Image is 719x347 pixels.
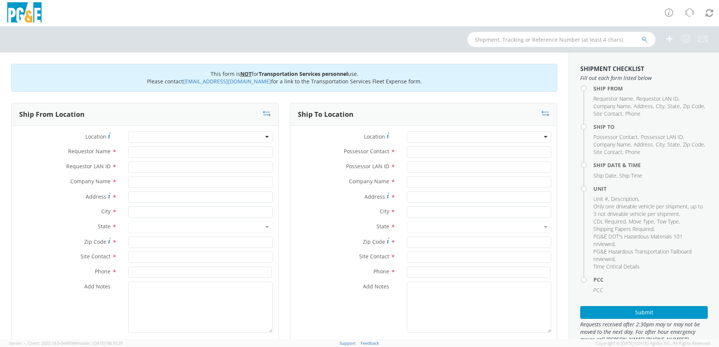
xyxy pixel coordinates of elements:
span: Site Contact [359,253,389,260]
li: , [593,141,632,148]
span: Address [634,103,653,110]
span: Phone [625,148,640,155]
li: , [634,141,654,148]
span: Location [85,133,106,140]
span: Site Contact [593,148,622,155]
span: Possessor Contact [593,133,638,140]
li: , [593,233,706,248]
span: Requestor LAN ID [66,163,111,170]
span: Copyright © [DATE]-[DATE] Agistix Inc., All Rights Reserved [596,340,710,346]
input: Shipment, Tracking or Reference Number (at least 4 chars) [467,32,655,47]
h4: PCC [593,277,708,282]
li: , [593,203,706,218]
span: Ship Time [619,172,642,179]
span: Fill out each form listed below [580,74,708,82]
span: master, [DATE] 08:10:29 [77,340,123,346]
li: , [636,95,680,103]
span: CDL Required [593,218,626,225]
span: State [98,223,111,230]
li: , [593,133,639,141]
h3: Ship From Location [19,111,85,118]
span: Company Name [70,178,111,185]
li: , [656,103,666,110]
h4: Ship From [593,86,708,91]
span: Phone [625,110,640,117]
li: , [634,103,654,110]
span: Description [611,195,638,202]
h3: Ship To Location [298,111,353,118]
li: , [593,103,632,110]
span: PG&E DOT's Hazardous Materials 101 reviewed [593,233,683,247]
span: Company Name [593,103,631,110]
img: pge-logo-06675f144f4cfa6a6814.png [6,2,43,24]
span: Address [364,193,385,200]
span: Site Contact [80,253,111,260]
span: Only one driveable vehicle per shipment, up to 3 not driveable vehicle per shipment [593,203,703,217]
li: , [593,110,623,118]
span: Add Notes [363,283,389,290]
span: City [656,141,664,148]
span: Zip Code [683,141,704,148]
span: Phone [373,268,389,275]
li: , [593,95,634,103]
li: , [593,218,627,225]
span: Ship Date [593,172,616,179]
span: PG&E Hazardous Transportation Tailboard reviewed [593,248,692,263]
span: Zip Code [84,238,106,245]
span: Company Name [593,141,631,148]
h4: Ship To [593,124,708,130]
span: Add Notes [84,283,111,290]
span: City [380,208,389,215]
span: State [376,223,389,230]
span: Time Critical Details [593,263,640,270]
li: , [593,195,609,203]
li: , [667,141,681,148]
span: Client: 2025.18.0-0e69584 [28,340,123,346]
span: Requestor Name [593,95,633,102]
u: NOT [240,70,252,77]
span: State [667,103,680,110]
span: Requestor Name [68,148,111,155]
span: Possessor LAN ID [346,163,389,170]
li: , [593,172,617,180]
a: Support [340,340,356,346]
b: Transportation Services personnel [259,70,348,77]
button: Submit [580,306,708,319]
span: City [101,208,111,215]
span: Zip Code [363,238,385,245]
span: Site Contact [593,110,622,117]
span: Server: - [9,340,27,346]
li: , [641,133,684,141]
h4: Ship Date & Time [593,162,708,168]
li: , [593,225,655,233]
li: , [593,148,623,156]
span: State [667,141,680,148]
span: Requests received after 2:30pm may or may not be moved to the next day. For after hour emergency ... [580,321,708,343]
span: Address [634,141,653,148]
li: , [683,141,705,148]
span: PCC [593,287,603,294]
span: City [656,103,664,110]
div: This form is for use. Please contact for a link to the Transportation Services Fleet Expense form. [11,64,557,92]
li: , [683,103,705,110]
span: Phone [95,268,111,275]
li: , [657,218,680,225]
span: Move Type [629,218,654,225]
span: Unit # [593,195,608,202]
li: , [611,195,639,203]
li: , [667,103,681,110]
span: Location [364,133,385,140]
h4: Unit [593,186,708,192]
span: Possessor LAN ID [641,133,683,140]
span: , [26,340,27,346]
span: Zip Code [683,103,704,110]
span: Company Name [349,178,389,185]
li: , [629,218,655,225]
a: Feedback [361,340,379,346]
strong: Shipment Checklist [580,65,644,73]
li: , [593,248,706,263]
span: Shipping Papers Required [593,225,654,232]
a: [EMAIL_ADDRESS][DOMAIN_NAME] [183,78,271,85]
span: Requestor LAN ID [636,95,678,102]
span: Possessor Contact [344,148,389,155]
